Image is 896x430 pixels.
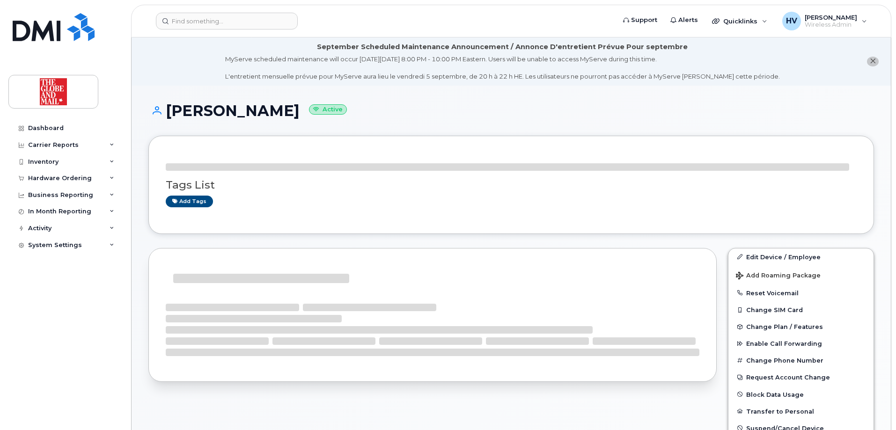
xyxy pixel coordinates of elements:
span: Change Plan / Features [746,323,823,330]
div: September Scheduled Maintenance Announcement / Annonce D'entretient Prévue Pour septembre [317,42,688,52]
div: MyServe scheduled maintenance will occur [DATE][DATE] 8:00 PM - 10:00 PM Eastern. Users will be u... [225,55,780,81]
button: Change SIM Card [728,301,874,318]
h3: Tags List [166,179,857,191]
button: Request Account Change [728,369,874,386]
small: Active [309,104,347,115]
button: Transfer to Personal [728,403,874,420]
button: Change Plan / Features [728,318,874,335]
h1: [PERSON_NAME] [148,102,874,119]
a: Edit Device / Employee [728,248,874,265]
button: Add Roaming Package [728,265,874,284]
button: close notification [867,57,879,66]
button: Change Phone Number [728,352,874,369]
button: Enable Call Forwarding [728,335,874,352]
span: Add Roaming Package [736,272,821,281]
span: Enable Call Forwarding [746,340,822,347]
button: Block Data Usage [728,386,874,403]
button: Reset Voicemail [728,284,874,301]
a: Add tags [166,196,213,207]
